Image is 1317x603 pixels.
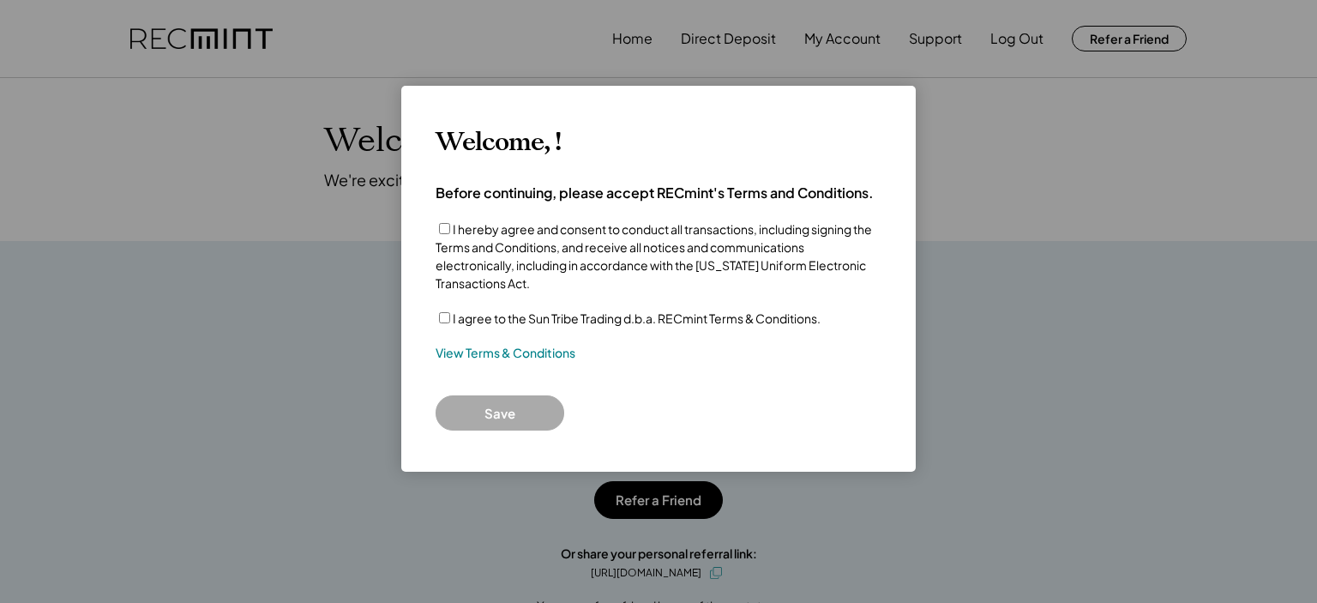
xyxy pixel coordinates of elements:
[436,345,575,362] a: View Terms & Conditions
[436,184,874,202] h4: Before continuing, please accept RECmint's Terms and Conditions.
[436,395,564,431] button: Save
[453,311,821,326] label: I agree to the Sun Tribe Trading d.b.a. RECmint Terms & Conditions.
[436,221,872,291] label: I hereby agree and consent to conduct all transactions, including signing the Terms and Condition...
[436,127,561,158] h3: Welcome, !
